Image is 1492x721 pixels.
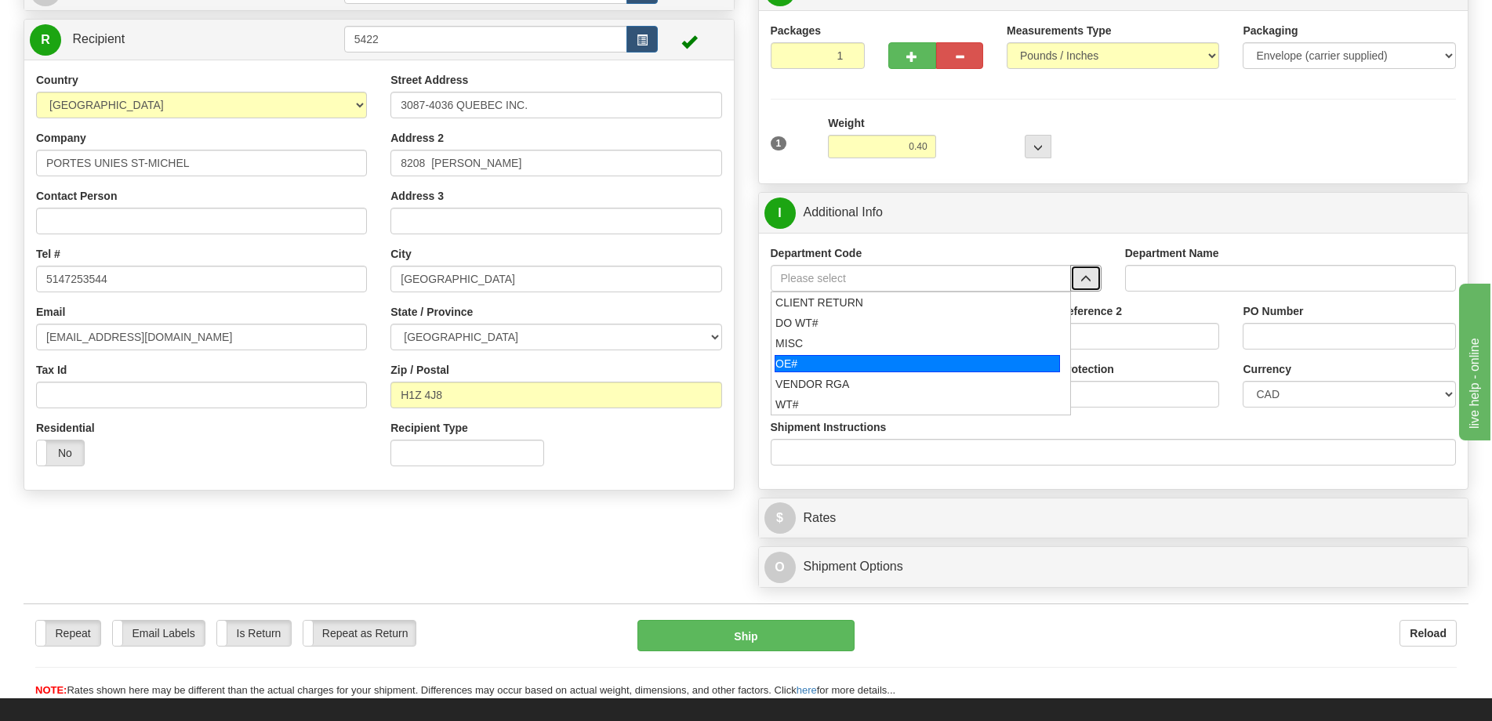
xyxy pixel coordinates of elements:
label: Repeat [36,621,100,646]
label: Repeat as Return [303,621,416,646]
label: Measurements Type [1007,23,1112,38]
span: I [764,197,796,229]
label: Residential [36,420,95,436]
label: Packaging [1243,23,1298,38]
div: DO WT# [775,315,1059,331]
label: State / Province [390,304,473,320]
span: O [764,552,796,583]
div: MISC [775,335,1059,351]
a: IAdditional Info [764,197,1463,229]
input: Please select [771,265,1071,292]
label: Street Address [390,72,468,88]
button: Reload [1399,620,1457,647]
label: Department Code [771,245,862,261]
label: City [390,246,411,262]
label: Packages [771,23,822,38]
div: VENDOR RGA [775,376,1059,392]
a: R Recipient [30,24,309,56]
label: Address 3 [390,188,444,204]
span: R [30,24,61,56]
label: Weight [828,115,864,131]
label: Address 2 [390,130,444,146]
label: Zip / Postal [390,362,449,378]
label: Is Return [217,621,291,646]
div: live help - online [12,9,145,28]
iframe: chat widget [1456,281,1490,440]
input: Enter a location [390,92,721,118]
label: Company [36,130,86,146]
span: Recipient [72,32,125,45]
span: NOTE: [35,684,67,696]
label: Tel # [36,246,60,262]
b: Reload [1410,627,1447,639]
span: $ [764,502,796,534]
div: OE# [775,355,1060,372]
label: PO Number [1243,303,1303,319]
label: Country [36,72,78,88]
label: Email [36,304,65,320]
label: No [37,440,84,466]
a: $Rates [764,502,1463,534]
label: Contact Person [36,188,117,204]
a: OShipment Options [764,551,1463,583]
div: Rates shown here may be different than the actual charges for your shipment. Differences may occu... [24,683,1468,698]
label: Recipient Type [390,420,468,436]
a: here [797,684,817,696]
input: Recipient Id [344,26,628,53]
label: Currency [1243,361,1291,377]
label: Email Labels [113,621,205,646]
span: 1 [771,136,787,150]
div: ... [1025,135,1051,158]
div: WT# [775,397,1059,412]
label: Department Name [1125,245,1219,261]
div: CLIENT RETURN [775,295,1059,310]
label: Tax Id [36,362,67,378]
button: Ship [637,620,855,651]
label: Shipment Instructions [771,419,887,435]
